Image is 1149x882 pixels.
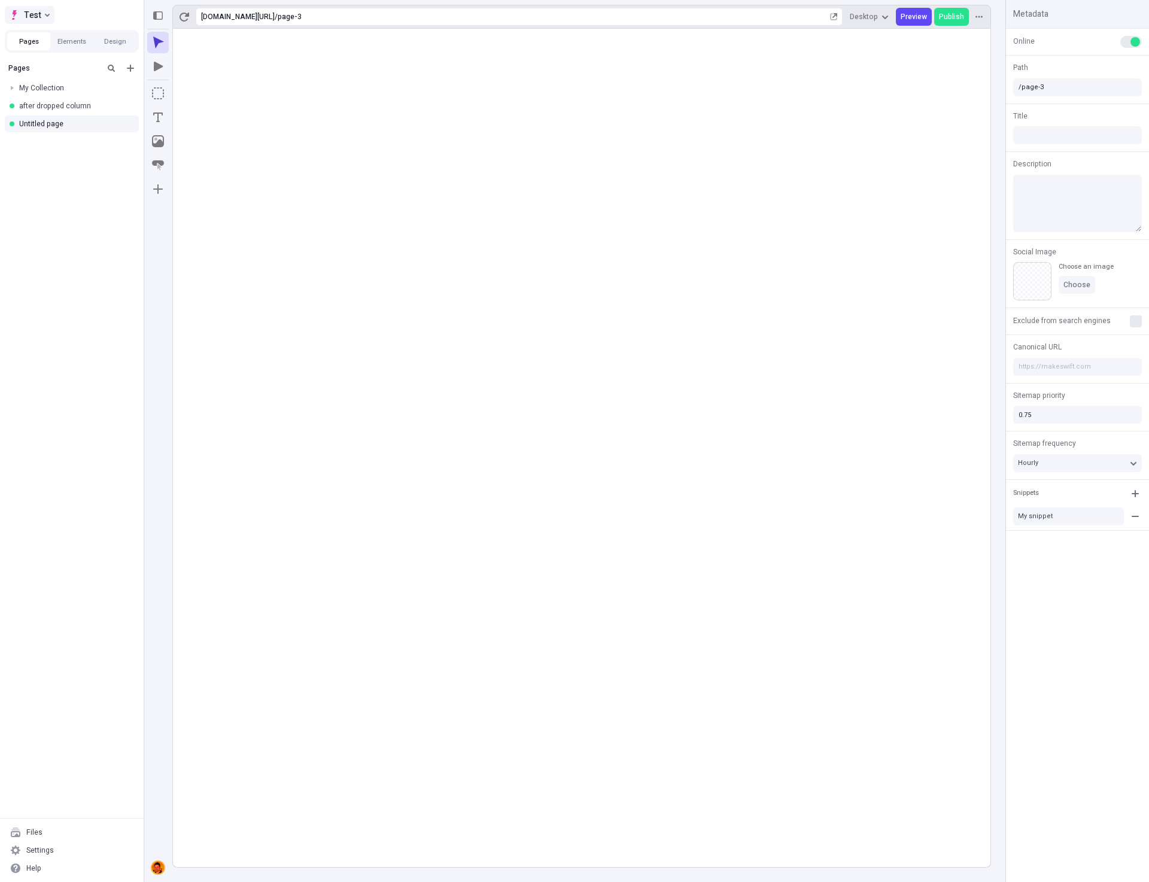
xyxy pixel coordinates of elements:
span: Choose [1063,280,1090,290]
div: page-3 [278,12,828,22]
button: Button [147,154,169,176]
button: Add new [123,61,138,75]
div: Pages [8,63,99,73]
button: My snippet [1013,507,1124,525]
span: Sitemap priority [1013,390,1065,401]
div: Choose an image [1059,262,1114,271]
button: Elements [50,32,93,50]
div: Help [26,863,41,873]
span: Description [1013,159,1051,169]
div: N [152,862,164,874]
span: Sitemap frequency [1013,438,1076,449]
span: Publish [939,12,964,22]
div: [URL][DOMAIN_NAME] [201,12,275,22]
button: Design [93,32,136,50]
button: Preview [896,8,932,26]
span: Path [1013,62,1028,73]
div: My snippet [1018,512,1119,521]
div: / [275,12,278,22]
button: Pages [7,32,50,50]
span: Preview [901,12,927,22]
button: Text [147,107,169,128]
span: Exclude from search engines [1013,315,1111,326]
input: https://makeswift.com [1013,358,1142,376]
div: Snippets [1013,488,1039,498]
div: Untitled page [19,119,129,129]
span: Social Image [1013,247,1056,257]
span: Hourly [1018,458,1038,468]
button: Publish [934,8,969,26]
button: Select site [5,6,54,24]
img: Avatar [152,862,164,874]
div: My Collection [19,83,129,93]
div: Files [26,828,42,837]
span: Test [24,8,41,22]
div: after dropped column [19,101,129,111]
button: Image [147,130,169,152]
button: Box [147,83,169,104]
span: Desktop [850,12,878,22]
button: Choose [1059,276,1095,294]
button: Hourly [1013,454,1142,472]
button: Desktop [845,8,893,26]
span: Title [1013,111,1028,121]
span: Canonical URL [1013,342,1062,352]
div: Settings [26,845,54,855]
span: Online [1013,36,1035,47]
